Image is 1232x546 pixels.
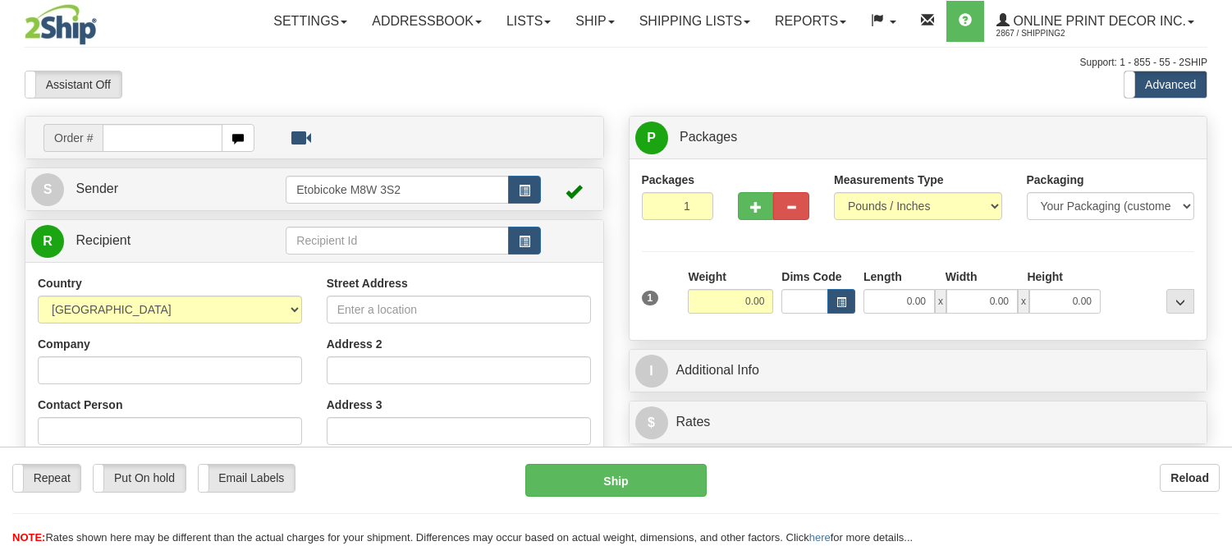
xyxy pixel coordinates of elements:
b: Reload [1170,471,1209,484]
input: Recipient Id [286,227,508,255]
span: P [635,122,668,154]
label: Country [38,275,82,291]
label: Height [1027,268,1063,285]
label: Address 3 [327,397,382,413]
span: 2867 / Shipping2 [996,25,1120,42]
label: Packaging [1027,172,1084,188]
span: S [31,173,64,206]
div: Support: 1 - 855 - 55 - 2SHIP [25,56,1207,70]
a: Shipping lists [627,1,763,42]
label: Assistant Off [25,71,121,98]
label: Company [38,336,90,352]
a: S Sender [31,172,286,206]
a: Lists [494,1,563,42]
label: Address 2 [327,336,382,352]
label: Repeat [13,465,80,491]
a: here [809,531,831,544]
label: Put On hold [94,465,185,491]
a: Reports [763,1,859,42]
button: Ship [525,464,706,497]
span: Recipient [76,233,131,247]
label: Advanced [1124,71,1207,98]
a: Settings [261,1,360,42]
a: R Recipient [31,224,258,258]
iframe: chat widget [1194,189,1230,356]
a: P Packages [635,121,1202,154]
button: Reload [1160,464,1220,492]
span: x [935,289,946,314]
span: NOTE: [12,531,45,544]
span: I [635,355,668,388]
span: R [31,225,64,258]
label: Contact Person [38,397,122,413]
label: Email Labels [199,465,295,491]
label: Street Address [327,275,408,291]
label: Packages [642,172,695,188]
span: Packages [680,130,737,144]
a: Online Print Decor Inc. 2867 / Shipping2 [984,1,1207,42]
span: Sender [76,181,118,195]
div: ... [1166,289,1194,314]
label: Weight [688,268,726,285]
a: $Rates [635,406,1202,439]
input: Sender Id [286,176,508,204]
label: Measurements Type [834,172,944,188]
span: 1 [642,291,659,305]
a: Ship [563,1,626,42]
label: Dims Code [781,268,841,285]
span: Online Print Decor Inc. [1010,14,1186,28]
span: $ [635,406,668,439]
a: Addressbook [360,1,494,42]
label: Width [946,268,978,285]
a: IAdditional Info [635,354,1202,388]
span: Order # [44,124,103,152]
img: logo2867.jpg [25,4,97,45]
input: Enter a location [327,296,591,323]
label: Length [863,268,902,285]
span: x [1018,289,1029,314]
